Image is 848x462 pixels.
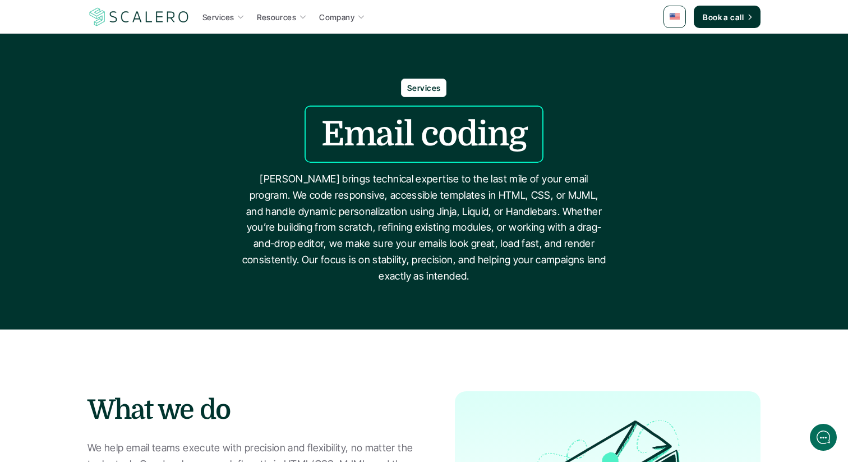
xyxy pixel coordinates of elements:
iframe: gist-messenger-bubble-iframe [810,424,837,451]
a: Book a call [694,6,761,28]
h1: Hi! Welcome to Scalero. [17,54,208,72]
h1: Email coding [321,114,527,154]
span: New conversation [72,155,135,164]
p: [PERSON_NAME] brings technical expertise to the last mile of your email program. We code responsi... [242,171,606,285]
p: Resources [257,11,296,23]
button: New conversation [17,149,207,171]
a: Scalero company logo [87,7,191,27]
p: Services [202,11,234,23]
p: Company [319,11,354,23]
h2: Let us know if we can help with lifecycle marketing. [17,75,208,129]
p: Services [407,82,440,94]
span: We run on Gist [94,390,142,397]
p: Book a call [703,11,744,23]
h2: What we do [87,391,424,429]
img: Scalero company logo [87,6,191,28]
